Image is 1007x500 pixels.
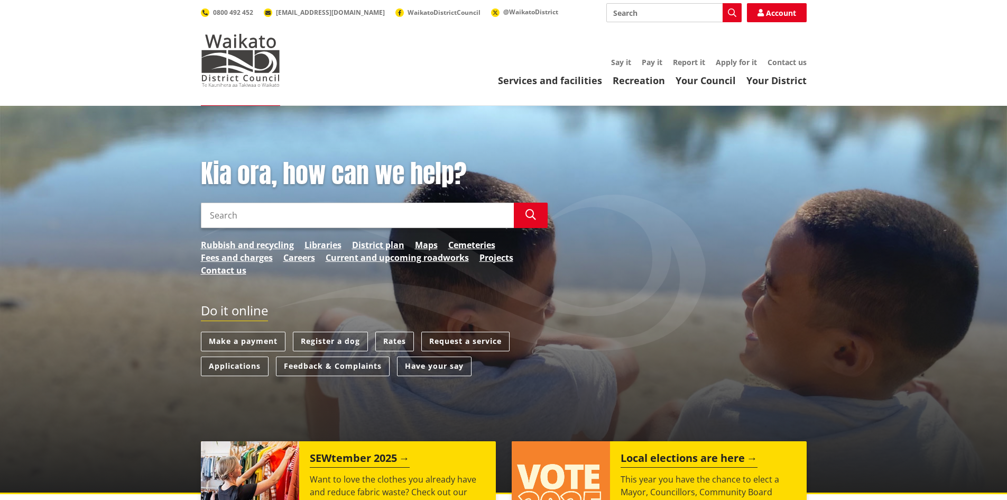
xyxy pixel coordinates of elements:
[276,8,385,17] span: [EMAIL_ADDRESS][DOMAIN_NAME]
[201,357,269,376] a: Applications
[606,3,742,22] input: Search input
[304,239,341,251] a: Libraries
[276,357,390,376] a: Feedback & Complaints
[201,159,548,189] h1: Kia ora, how can we help?
[479,251,513,264] a: Projects
[746,74,807,87] a: Your District
[503,7,558,16] span: @WaikatoDistrict
[201,34,280,87] img: Waikato District Council - Te Kaunihera aa Takiwaa o Waikato
[415,239,438,251] a: Maps
[213,8,253,17] span: 0800 492 452
[201,251,273,264] a: Fees and charges
[201,203,514,228] input: Search input
[491,7,558,16] a: @WaikatoDistrict
[395,8,481,17] a: WaikatoDistrictCouncil
[611,57,631,67] a: Say it
[421,332,510,351] a: Request a service
[201,332,285,351] a: Make a payment
[201,264,246,277] a: Contact us
[498,74,602,87] a: Services and facilities
[408,8,481,17] span: WaikatoDistrictCouncil
[326,251,469,264] a: Current and upcoming roadworks
[621,452,757,468] h2: Local elections are here
[293,332,368,351] a: Register a dog
[352,239,404,251] a: District plan
[448,239,495,251] a: Cemeteries
[264,8,385,17] a: [EMAIL_ADDRESS][DOMAIN_NAME]
[676,74,736,87] a: Your Council
[201,8,253,17] a: 0800 492 452
[310,452,410,468] h2: SEWtember 2025
[201,303,268,322] h2: Do it online
[283,251,315,264] a: Careers
[201,239,294,251] a: Rubbish and recycling
[673,57,705,67] a: Report it
[747,3,807,22] a: Account
[768,57,807,67] a: Contact us
[397,357,472,376] a: Have your say
[613,74,665,87] a: Recreation
[642,57,662,67] a: Pay it
[716,57,757,67] a: Apply for it
[375,332,414,351] a: Rates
